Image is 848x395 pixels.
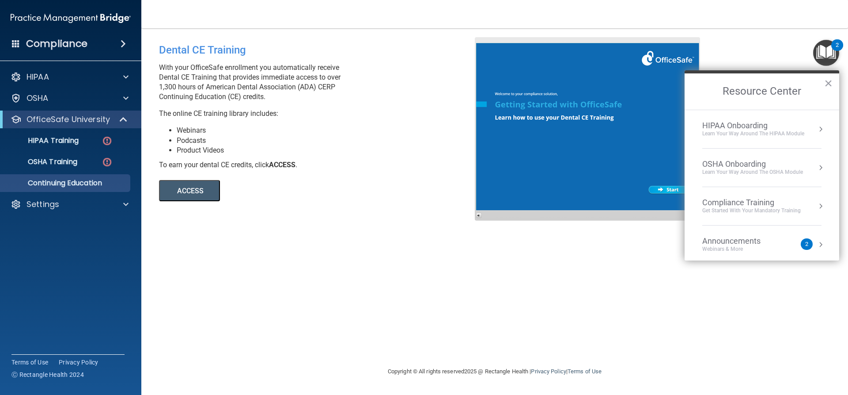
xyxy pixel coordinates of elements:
[6,136,79,145] p: HIPAA Training
[26,38,87,50] h4: Compliance
[836,45,839,57] div: 2
[159,180,220,201] button: ACCESS
[102,157,113,168] img: danger-circle.6113f641.png
[269,161,295,169] b: ACCESS
[702,121,804,130] div: HIPAA Onboarding
[26,199,59,210] p: Settings
[159,160,481,170] div: To earn your dental CE credits, click .
[26,72,49,82] p: HIPAA
[702,207,801,215] div: Get Started with your mandatory training
[685,73,839,110] h2: Resource Center
[702,245,778,253] div: Webinars & More
[11,93,129,104] a: OSHA
[702,198,801,207] div: Compliance Training
[26,114,110,125] p: OfficeSafe University
[702,236,778,246] div: Announcements
[11,72,129,82] a: HIPAA
[11,370,84,379] span: Ⓒ Rectangle Health 2024
[531,368,566,375] a: Privacy Policy
[568,368,602,375] a: Terms of Use
[695,332,837,368] iframe: Drift Widget Chat Controller
[177,136,481,146] li: Podcasts
[159,109,481,119] p: The online CE training library includes:
[11,9,131,27] img: PMB logo
[6,179,126,188] p: Continuing Education
[6,157,77,166] p: OSHA Training
[11,199,129,210] a: Settings
[685,70,839,261] div: Resource Center
[59,358,98,367] a: Privacy Policy
[159,63,481,102] p: With your OfficeSafe enrollment you automatically receive Dental CE Training that provides immedi...
[813,40,839,66] button: Open Resource Center, 2 new notifications
[26,93,49,104] p: OSHA
[702,169,803,176] div: Learn your way around the OSHA module
[11,114,128,125] a: OfficeSafe University
[159,37,481,63] div: Dental CE Training
[824,76,833,90] button: Close
[177,146,481,155] li: Product Videos
[159,188,401,195] a: ACCESS
[177,126,481,135] li: Webinars
[702,130,804,138] div: Learn Your Way around the HIPAA module
[11,358,48,367] a: Terms of Use
[333,357,656,386] div: Copyright © All rights reserved 2025 @ Rectangle Health | |
[702,159,803,169] div: OSHA Onboarding
[102,135,113,146] img: danger-circle.6113f641.png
